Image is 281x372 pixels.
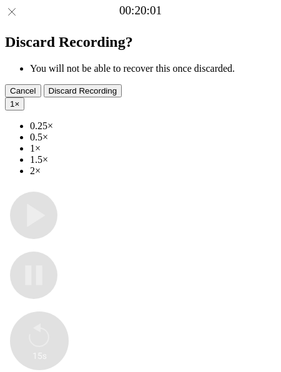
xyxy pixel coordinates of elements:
[30,143,276,154] li: 1×
[30,165,276,177] li: 2×
[10,99,14,109] span: 1
[30,132,276,143] li: 0.5×
[5,97,24,110] button: 1×
[5,84,41,97] button: Cancel
[30,154,276,165] li: 1.5×
[30,120,276,132] li: 0.25×
[5,34,276,51] h2: Discard Recording?
[119,4,162,17] a: 00:20:01
[44,84,122,97] button: Discard Recording
[30,63,276,74] li: You will not be able to recover this once discarded.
